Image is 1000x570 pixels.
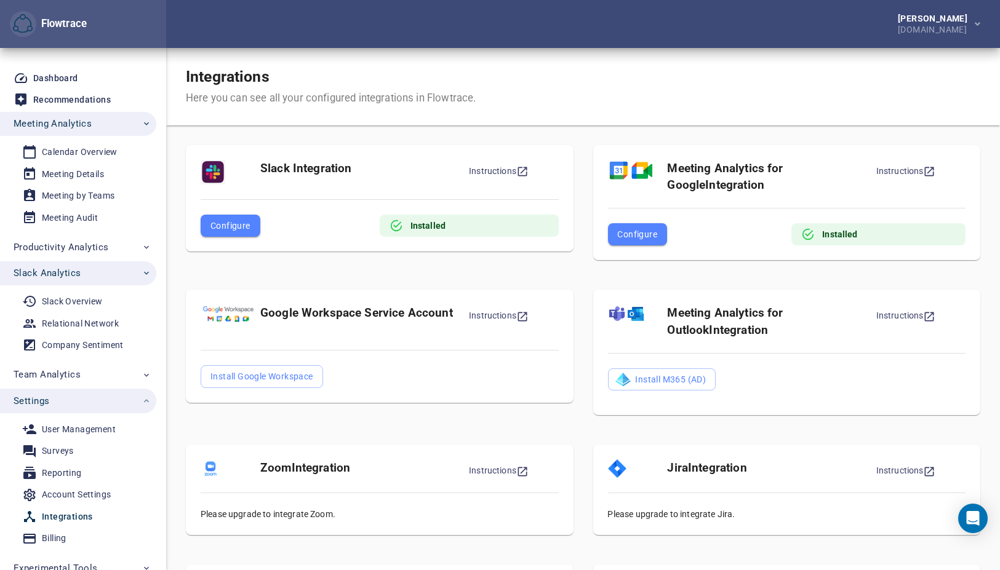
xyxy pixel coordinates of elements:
div: Open Intercom Messenger [958,504,988,533]
strong: Installed [410,220,446,232]
div: Relational Network [42,316,119,331]
div: Please upgrade to integrate Zoom. [201,508,558,520]
div: Meeting Analytics for Outlook Integration [667,304,876,338]
div: Surveys [42,443,74,459]
div: Flowtrace [36,17,87,31]
span: Meeting Analytics [14,116,92,132]
span: Configure [617,227,657,242]
div: [DOMAIN_NAME] [898,23,972,34]
div: Slack Overview [42,294,103,309]
button: Configure [607,223,667,245]
div: Account Settings [42,487,111,502]
span: Slack Analytics [14,265,81,281]
a: Instructions [876,166,936,176]
div: Recommendations [33,92,111,108]
img: Logo [615,373,630,387]
div: Dashboard [33,71,78,86]
img: Flowtrace [13,14,33,34]
span: Settings [14,393,49,409]
span: Install M365 (AD) [617,372,706,387]
button: Install Google Workspace [201,365,323,387]
div: Integrations [42,509,93,524]
div: Meeting Details [42,167,104,182]
a: Instructions [469,311,529,320]
div: Please upgrade to integrate Jira. [607,508,965,520]
div: Jira Integration [667,459,876,476]
button: Configure [201,215,260,237]
img: Paywall [607,160,654,181]
a: Instructions [469,465,529,475]
img: Paywall [201,304,256,322]
span: Productivity Analytics [14,239,108,255]
div: Calendar Overview [42,144,118,160]
img: Integration Logo [607,304,644,323]
img: Integration Logo [607,459,626,478]
span: Team Analytics [14,366,81,382]
a: Instructions [876,465,936,475]
a: Instructions [876,311,936,320]
div: Reporting [42,465,82,481]
div: Meeting Audit [42,210,98,226]
div: Meeting by Teams [42,188,114,204]
div: Company Sentiment [42,338,124,353]
button: [PERSON_NAME][DOMAIN_NAME] [878,10,990,38]
h1: Integrations [186,68,476,86]
div: Meeting Analytics for Google Integration [667,160,876,193]
div: Flowtrace [10,11,87,38]
a: Instructions [469,166,529,176]
button: LogoInstall M365 (AD) [607,368,716,390]
div: Here you can see all your configured integrations in Flowtrace. [186,91,476,106]
div: User Management [42,422,116,437]
strong: Installed [822,228,857,240]
span: Install Google Workspace [210,369,313,384]
div: Billing [42,531,66,546]
span: Configure [210,218,250,233]
div: [PERSON_NAME] [898,14,972,23]
button: Flowtrace [10,11,36,38]
div: Zoom Integration [260,459,469,476]
div: Slack Integration [260,160,469,176]
div: Google Workspace Service Account [260,304,469,321]
img: Integration Logo [201,459,220,478]
img: Paywall [201,160,225,184]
